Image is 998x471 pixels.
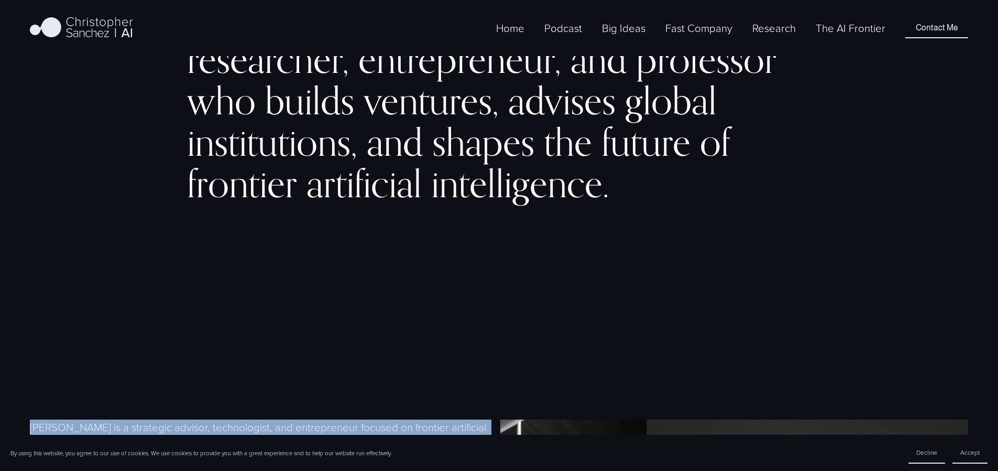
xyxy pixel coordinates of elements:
button: Decline [908,442,945,464]
img: Christopher Sanchez | AI [30,15,133,41]
a: The AI Frontier [816,19,885,37]
a: Contact Me [905,18,968,38]
p: By using this website, you agree to our use of cookies. We use cookies to provide you with a grea... [10,449,391,457]
a: folder dropdown [665,19,732,37]
span: Accept [960,448,980,457]
a: Podcast [544,19,582,37]
a: Home [496,19,524,37]
button: Accept [952,442,988,464]
span: Big Ideas [602,20,645,36]
a: folder dropdown [752,19,796,37]
a: folder dropdown [602,19,645,37]
span: Research [752,20,796,36]
span: Fast Company [665,20,732,36]
span: Decline [916,448,937,457]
